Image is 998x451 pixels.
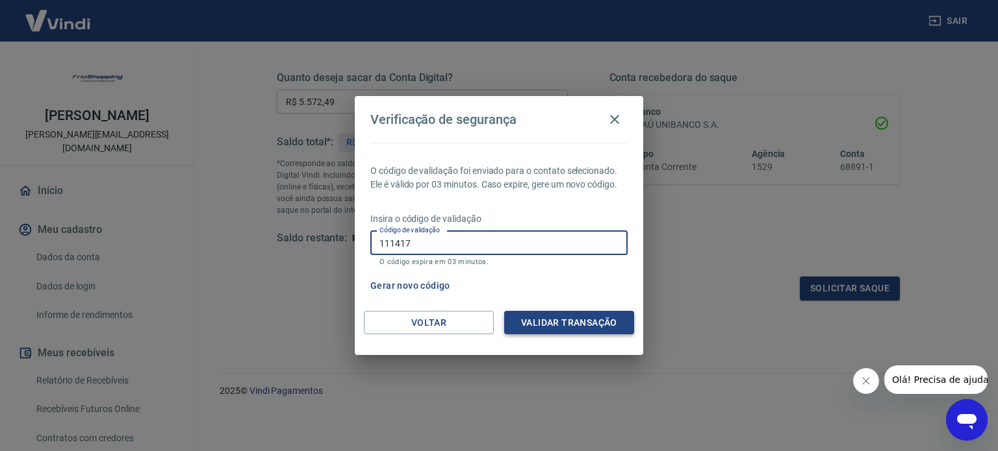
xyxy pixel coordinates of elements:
[370,112,517,127] h4: Verificação de segurança
[946,399,988,441] iframe: Botão para abrir a janela de mensagens
[884,365,988,394] iframe: Mensagem da empresa
[853,368,879,394] iframe: Fechar mensagem
[370,212,628,226] p: Insira o código de validação
[365,274,455,298] button: Gerar novo código
[504,311,634,335] button: Validar transação
[370,164,628,191] p: O código de validação foi enviado para o contato selecionado. Ele é válido por 03 minutos. Caso e...
[379,225,440,235] label: Código de validação
[379,258,619,266] p: O código expira em 03 minutos.
[364,311,494,335] button: Voltar
[8,9,109,19] span: Olá! Precisa de ajuda?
